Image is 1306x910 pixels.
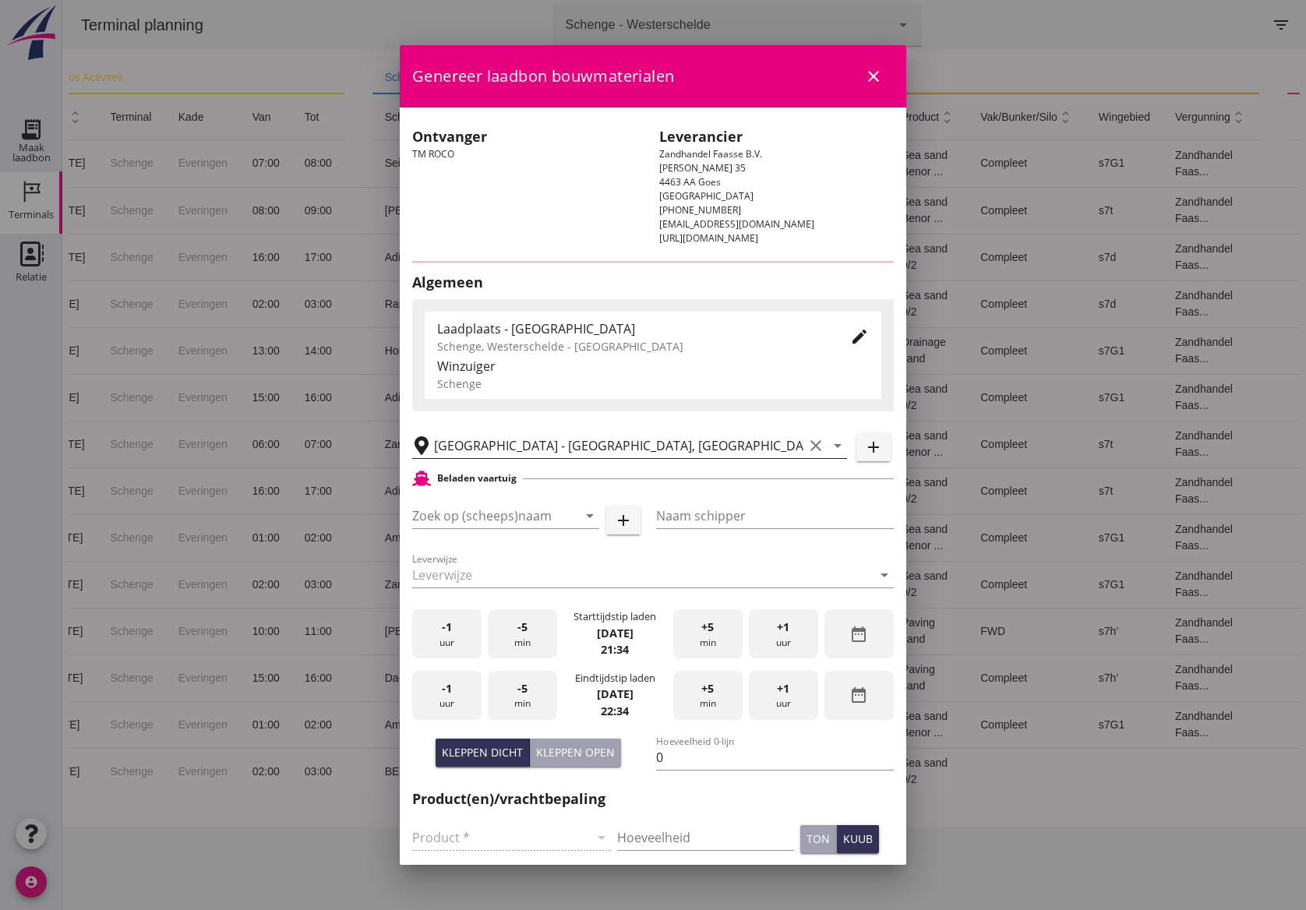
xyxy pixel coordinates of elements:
span: 15:00 [190,672,217,684]
td: Zandhandel Faas... [1100,187,1197,234]
i: unfold_more [1168,109,1184,125]
td: new [425,608,481,654]
td: Zandhandel Faas... [1100,561,1197,608]
td: 1291 [664,187,750,234]
div: Starttijdstip laden [574,609,656,624]
td: s7G1 [1024,561,1100,608]
div: Rapide [323,296,412,312]
th: terminal [35,93,103,140]
div: min [673,671,743,720]
td: Compleet [905,514,1024,561]
i: directions_boat [563,626,574,637]
div: Adio [323,249,412,266]
td: s7t [1024,421,1100,467]
span: 16:00 [190,485,217,497]
td: Sea sand 0/2 [827,234,905,280]
td: new [425,187,481,234]
h2: Product(en)/vrachtbepaling [412,788,894,809]
td: new [425,234,481,280]
span: 09:00 [242,204,270,217]
div: BESCHIKBAAR [323,764,412,780]
td: new [425,421,481,467]
span: -5 [517,680,528,697]
small: m3 [701,253,713,263]
span: -1 [442,619,452,636]
span: +1 [777,619,789,636]
td: new [425,748,481,795]
i: arrow_drop_down [875,566,894,584]
div: Niel [493,436,624,453]
div: Genereer laadbon bouwmaterialen [400,45,906,108]
td: 1200 [664,748,750,795]
td: Compleet [905,701,1024,748]
button: Kleppen open [530,739,621,767]
div: Da-Capo [323,670,412,686]
th: tot [230,93,282,140]
i: directions_boat [528,345,539,356]
th: cumulatief [750,93,827,140]
div: [GEOGRAPHIC_DATA] [493,249,624,266]
td: 1250 [664,467,750,514]
span: vak/bunker/silo [918,111,1011,123]
td: 1291 [664,608,750,654]
i: directions_boat [612,298,623,309]
span: 08:00 [190,204,217,217]
span: 03:00 [242,765,270,778]
td: Schenge [35,701,103,748]
i: edit [850,327,869,346]
strong: [DATE] [597,626,634,640]
span: 03:00 [242,578,270,591]
td: new [425,561,481,608]
i: directions_boat [518,439,529,450]
td: Sea sand Benor ... [827,421,905,467]
td: Everingen [104,608,178,654]
div: Zandkreek [323,577,412,593]
td: 843 [664,701,750,748]
span: product [839,111,893,123]
div: [GEOGRAPHIC_DATA] [493,577,624,593]
td: new [425,467,481,514]
td: Sea sand Benor ... [827,187,905,234]
td: Zandhandel Faas... [1100,140,1197,187]
td: Everingen [104,701,178,748]
div: TM ROCO [406,120,653,252]
td: Sea sand 0/2 [827,374,905,421]
div: Eindtijdstip laden [575,671,655,686]
div: Kleppen dicht [442,744,523,760]
td: s7h' [1024,654,1100,701]
i: directions_boat [612,485,623,496]
div: [GEOGRAPHIC_DATA] [493,296,624,312]
th: hoeveelheid [664,93,750,140]
span: 16:00 [190,251,217,263]
td: Schenge [35,421,103,467]
div: [PERSON_NAME] [323,623,412,640]
td: Compleet [905,421,1024,467]
td: s7d [1024,234,1100,280]
small: m3 [695,347,708,356]
th: van [178,93,230,140]
td: Everingen [104,234,178,280]
span: 02:00 [190,578,217,591]
td: Sea sand Benor ... [827,514,905,561]
th: schip [310,62,637,93]
td: Schenge [35,608,103,654]
span: vergunning [1113,111,1184,123]
i: unfold_more [5,109,21,125]
span: 01:00 [190,718,217,731]
i: unfold_more [392,109,408,125]
div: ton [807,831,830,847]
td: Everingen [104,374,178,421]
td: 1200 [664,561,750,608]
td: Drainage sand [827,327,905,374]
th: status [425,93,481,140]
th: wingebied [1024,93,1100,140]
div: Scharendijke [493,623,624,640]
div: Seintoren [323,155,412,171]
span: 15:00 [190,391,217,404]
td: s7G1 [1024,374,1100,421]
td: Everingen [104,514,178,561]
button: ton [800,825,837,853]
div: Laadplaats - [GEOGRAPHIC_DATA] [437,319,825,338]
td: new [425,654,481,701]
div: Sint-Pieters-Leeuw [493,717,624,733]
